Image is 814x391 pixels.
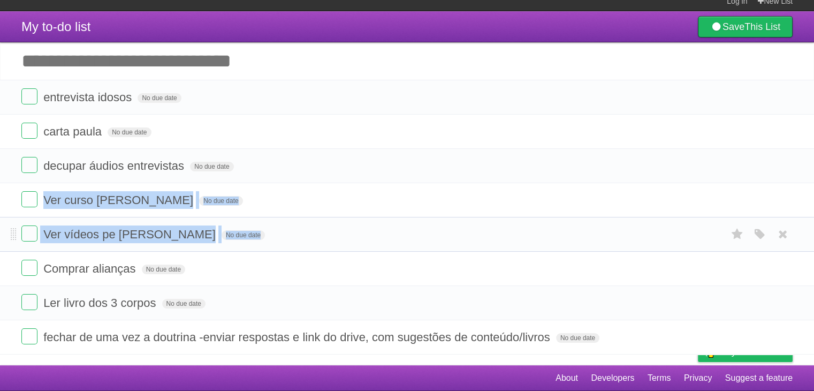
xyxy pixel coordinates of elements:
span: Buy me a coffee [720,343,787,362]
span: No due date [190,162,233,171]
label: Done [21,123,37,139]
a: Suggest a feature [725,368,793,388]
a: SaveThis List [698,16,793,37]
label: Done [21,191,37,207]
span: Comprar alianças [43,262,138,275]
label: Done [21,294,37,310]
label: Star task [727,88,748,106]
span: No due date [556,333,599,343]
label: Done [21,260,37,276]
a: About [556,368,578,388]
span: No due date [142,265,185,274]
label: Star task [727,157,748,175]
label: Star task [727,225,748,243]
label: Done [21,88,37,104]
a: Privacy [684,368,712,388]
label: Done [21,225,37,242]
span: fechar de uma vez a doutrina -enviar respostas e link do drive, com sugestões de conteúdo/livros [43,330,553,344]
b: This List [744,21,780,32]
label: Done [21,157,37,173]
span: No due date [199,196,242,206]
span: Ver vídeos pe [PERSON_NAME] [43,228,218,241]
label: Star task [727,294,748,312]
a: Terms [648,368,671,388]
span: carta paula [43,125,104,138]
label: Done [21,328,37,344]
a: Developers [591,368,634,388]
span: No due date [138,93,181,103]
span: Ver curso [PERSON_NAME] [43,193,196,207]
label: Star task [727,123,748,140]
span: decupar áudios entrevistas [43,159,187,172]
span: entrevista idosos [43,91,134,104]
label: Star task [727,260,748,277]
span: No due date [108,127,151,137]
label: Star task [727,328,748,346]
label: Star task [727,191,748,209]
span: Ler livro dos 3 corpos [43,296,158,310]
span: My to-do list [21,19,90,34]
span: No due date [222,230,265,240]
span: No due date [162,299,206,309]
